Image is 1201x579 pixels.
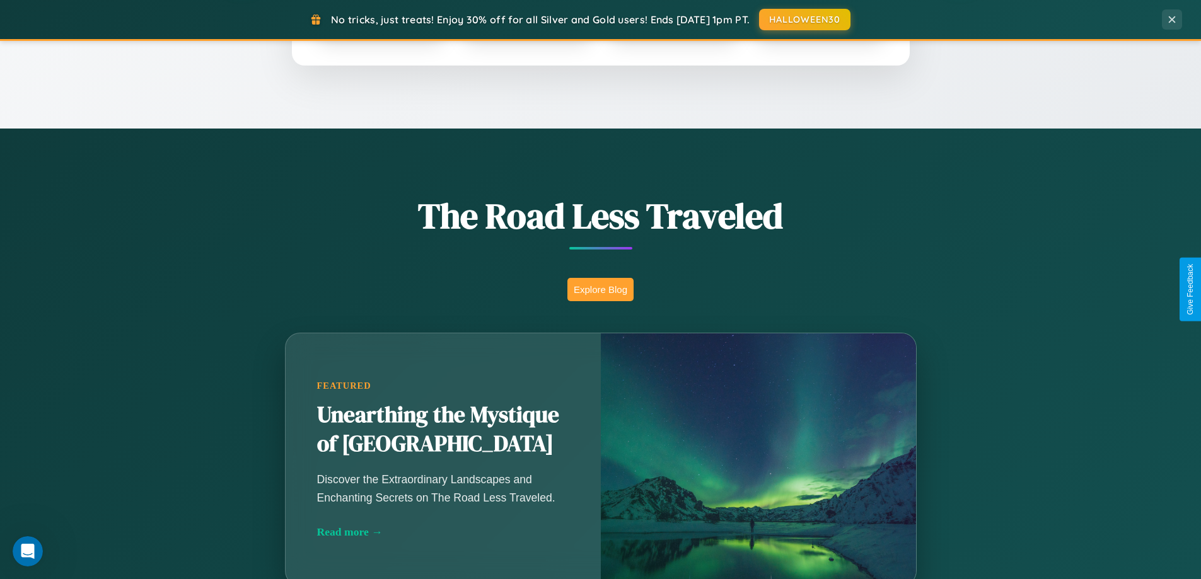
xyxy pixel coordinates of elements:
h2: Unearthing the Mystique of [GEOGRAPHIC_DATA] [317,401,569,459]
div: Read more → [317,525,569,539]
div: Featured [317,381,569,391]
div: Give Feedback [1186,264,1195,315]
h1: The Road Less Traveled [223,192,979,240]
button: Explore Blog [567,278,634,301]
p: Discover the Extraordinary Landscapes and Enchanting Secrets on The Road Less Traveled. [317,471,569,506]
span: No tricks, just treats! Enjoy 30% off for all Silver and Gold users! Ends [DATE] 1pm PT. [331,13,750,26]
button: HALLOWEEN30 [759,9,850,30]
iframe: Intercom live chat [13,536,43,566]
